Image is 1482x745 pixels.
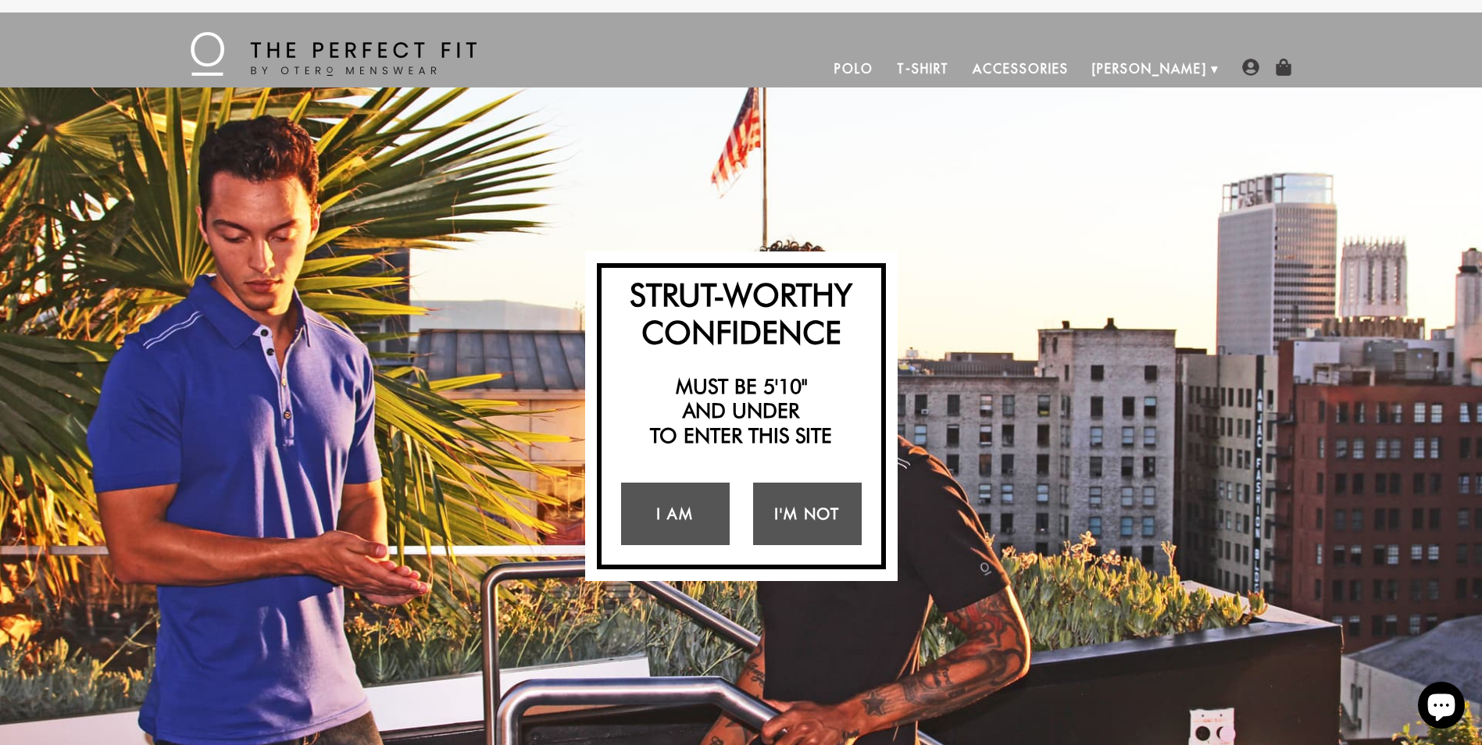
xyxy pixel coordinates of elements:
img: The Perfect Fit - by Otero Menswear - Logo [191,32,477,76]
h2: Must be 5'10" and under to enter this site [609,374,873,447]
a: I Am [621,483,730,545]
a: Accessories [961,50,1080,87]
a: T-Shirt [885,50,961,87]
img: user-account-icon.png [1242,59,1259,76]
inbox-online-store-chat: Shopify online store chat [1413,682,1470,733]
a: Polo [823,50,885,87]
img: shopping-bag-icon.png [1275,59,1292,76]
a: [PERSON_NAME] [1080,50,1219,87]
a: I'm Not [753,483,862,545]
h2: Strut-Worthy Confidence [609,276,873,351]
